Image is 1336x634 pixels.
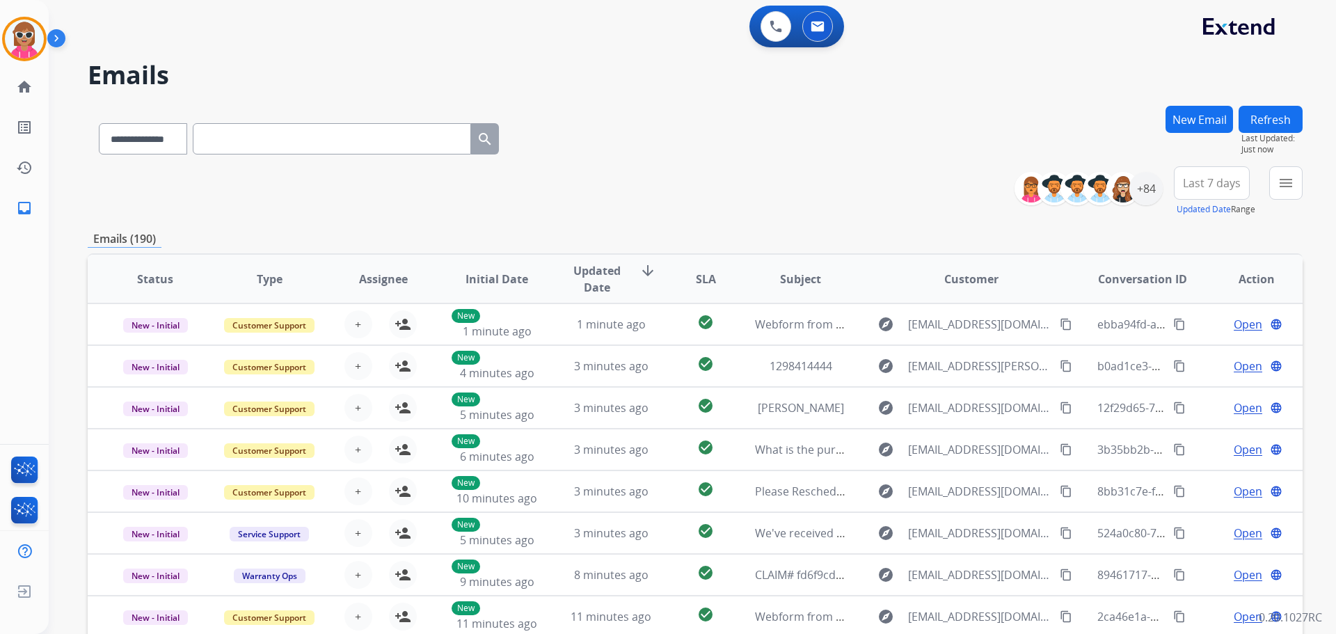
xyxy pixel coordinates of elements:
[1174,166,1250,200] button: Last 7 days
[137,271,173,287] span: Status
[234,569,305,583] span: Warranty Ops
[1177,204,1231,215] button: Updated Date
[88,61,1303,89] h2: Emails
[452,434,480,448] p: New
[1270,360,1282,372] mat-icon: language
[395,566,411,583] mat-icon: person_add
[1173,402,1186,414] mat-icon: content_copy
[16,200,33,216] mat-icon: inbox
[1177,203,1255,215] span: Range
[908,525,1051,541] span: [EMAIL_ADDRESS][DOMAIN_NAME]
[1234,399,1262,416] span: Open
[395,525,411,541] mat-icon: person_add
[355,525,361,541] span: +
[224,443,315,458] span: Customer Support
[1234,566,1262,583] span: Open
[877,525,894,541] mat-icon: explore
[944,271,999,287] span: Customer
[16,119,33,136] mat-icon: list_alt
[908,358,1051,374] span: [EMAIL_ADDRESS][PERSON_NAME][DOMAIN_NAME]
[460,449,534,464] span: 6 minutes ago
[395,358,411,374] mat-icon: person_add
[123,443,188,458] span: New - Initial
[1234,483,1262,500] span: Open
[877,608,894,625] mat-icon: explore
[877,483,894,500] mat-icon: explore
[123,360,188,374] span: New - Initial
[877,399,894,416] mat-icon: explore
[770,358,832,374] span: 1298414444
[344,352,372,380] button: +
[639,262,656,279] mat-icon: arrow_downward
[355,316,361,333] span: +
[123,527,188,541] span: New - Initial
[466,271,528,287] span: Initial Date
[395,483,411,500] mat-icon: person_add
[877,441,894,458] mat-icon: explore
[460,365,534,381] span: 4 minutes ago
[877,316,894,333] mat-icon: explore
[395,399,411,416] mat-icon: person_add
[355,608,361,625] span: +
[355,483,361,500] span: +
[1097,567,1307,583] span: 89461717-a1f4-4fb0-9e0c-3ad47a56e4bc
[1098,271,1187,287] span: Conversation ID
[574,442,649,457] span: 3 minutes ago
[355,358,361,374] span: +
[1173,527,1186,539] mat-icon: content_copy
[1270,569,1282,581] mat-icon: language
[1173,318,1186,331] mat-icon: content_copy
[1097,317,1307,332] span: ebba94fd-a96e-4746-bca1-d8ff0b3e23c2
[1097,400,1305,415] span: 12f29d65-7980-47c9-8b49-a991fcc55835
[1097,358,1308,374] span: b0ad1ce3-de52-478f-8ce6-ce66687e05ca
[1270,443,1282,456] mat-icon: language
[1188,255,1303,303] th: Action
[755,525,977,541] span: We've received your message 💌 -4293381
[1060,485,1072,498] mat-icon: content_copy
[460,407,534,422] span: 5 minutes ago
[1060,318,1072,331] mat-icon: content_copy
[574,400,649,415] span: 3 minutes ago
[1060,610,1072,623] mat-icon: content_copy
[359,271,408,287] span: Assignee
[1173,360,1186,372] mat-icon: content_copy
[344,394,372,422] button: +
[755,442,932,457] span: What is the purpose of this article
[224,485,315,500] span: Customer Support
[1097,484,1305,499] span: 8bb31c7e-fe54-40f1-8533-0d66360c8b1f
[574,567,649,583] span: 8 minutes ago
[5,19,44,58] img: avatar
[908,316,1051,333] span: [EMAIL_ADDRESS][DOMAIN_NAME]
[395,316,411,333] mat-icon: person_add
[1097,609,1303,624] span: 2ca46e1a-bf67-4217-b5ff-e8faed171bc1
[697,314,714,331] mat-icon: check_circle
[123,485,188,500] span: New - Initial
[1241,133,1303,144] span: Last Updated:
[344,603,372,631] button: +
[1060,527,1072,539] mat-icon: content_copy
[16,79,33,95] mat-icon: home
[344,477,372,505] button: +
[224,318,315,333] span: Customer Support
[123,402,188,416] span: New - Initial
[574,484,649,499] span: 3 minutes ago
[452,601,480,615] p: New
[877,358,894,374] mat-icon: explore
[780,271,821,287] span: Subject
[344,436,372,463] button: +
[452,476,480,490] p: New
[456,491,537,506] span: 10 minutes ago
[877,566,894,583] mat-icon: explore
[755,317,1070,332] span: Webform from [EMAIL_ADDRESS][DOMAIN_NAME] on [DATE]
[1270,527,1282,539] mat-icon: language
[1060,402,1072,414] mat-icon: content_copy
[1270,485,1282,498] mat-icon: language
[16,159,33,176] mat-icon: history
[355,399,361,416] span: +
[395,608,411,625] mat-icon: person_add
[1241,144,1303,155] span: Just now
[908,566,1051,583] span: [EMAIL_ADDRESS][DOMAIN_NAME]
[1129,172,1163,205] div: +84
[1060,443,1072,456] mat-icon: content_copy
[696,271,716,287] span: SLA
